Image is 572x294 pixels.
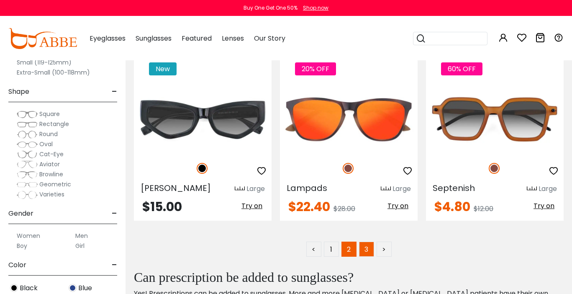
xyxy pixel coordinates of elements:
[8,82,29,102] span: Shape
[433,182,475,194] span: Septenish
[295,62,336,75] span: 20% OFF
[434,198,470,216] span: $4.80
[75,241,85,251] label: Girl
[303,4,328,12] div: Shop now
[136,34,172,43] span: Sunglasses
[39,160,60,168] span: Aviator
[241,201,262,211] span: Try on
[280,85,418,154] img: Brown Lampads - TR ,Universal Bridge Fit
[474,204,493,214] span: $12.00
[222,34,244,43] span: Lenses
[39,120,69,128] span: Rectangle
[17,110,38,119] img: Square.png
[299,4,328,11] a: Shop now
[17,130,38,139] img: Round.png
[333,204,355,214] span: $28.00
[17,191,38,199] img: Varieties.png
[39,110,60,118] span: Square
[39,170,63,178] span: Browline
[17,170,38,179] img: Browline.png
[39,180,71,188] span: Geometric
[8,28,77,49] img: abbeglasses.com
[10,284,18,292] img: Black
[69,284,77,292] img: Blue
[17,120,38,129] img: Rectangle.png
[426,85,564,154] img: Brown Septenish - Plastic ,Universal Bridge Fit
[235,186,245,192] img: size ruler
[112,255,117,275] span: -
[381,186,391,192] img: size ruler
[78,283,92,293] span: Blue
[254,34,285,43] span: Our Story
[324,242,339,257] a: 1
[142,198,182,216] span: $15.00
[539,184,557,194] div: Large
[17,150,38,159] img: Cat-Eye.png
[112,204,117,224] span: -
[17,181,38,189] img: Geometric.png
[17,57,72,67] label: Small (119-125mm)
[39,130,58,138] span: Round
[17,160,38,169] img: Aviator.png
[244,4,298,12] div: Buy One Get One 50%
[392,184,411,194] div: Large
[112,82,117,102] span: -
[441,62,482,75] span: 60% OFF
[385,201,411,211] button: Try on
[39,190,64,199] span: Varieties
[387,201,408,211] span: Try on
[359,242,374,257] a: 3
[531,201,557,211] button: Try on
[134,269,555,285] h2: Can prescription be added to sunglasses?
[39,140,53,148] span: Oval
[75,231,88,241] label: Men
[182,34,212,43] span: Featured
[90,34,126,43] span: Eyeglasses
[20,283,38,293] span: Black
[489,163,500,174] img: Brown
[306,242,321,257] a: <
[288,198,330,216] span: $22.40
[197,163,208,174] img: Black
[8,255,26,275] span: Color
[377,242,392,257] a: >
[134,85,272,154] img: Black Pierce - Acetate ,Universal Bridge Fit
[17,67,90,77] label: Extra-Small (100-118mm)
[141,182,211,194] span: [PERSON_NAME]
[39,150,64,158] span: Cat-Eye
[17,140,38,149] img: Oval.png
[239,201,265,211] button: Try on
[17,231,40,241] label: Women
[527,186,537,192] img: size ruler
[8,204,33,224] span: Gender
[343,163,354,174] img: Brown
[246,184,265,194] div: Large
[341,242,357,257] span: 2
[534,201,554,211] span: Try on
[149,62,177,75] span: New
[17,241,27,251] label: Boy
[287,182,327,194] span: Lampads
